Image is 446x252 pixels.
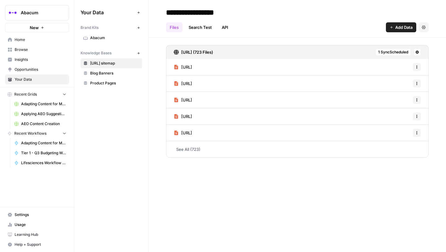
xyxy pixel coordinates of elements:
button: Recent Grids [5,90,69,99]
span: Recent Workflows [14,131,46,136]
a: Blog Banners [81,68,142,78]
a: Abacum [81,33,142,43]
span: Abacum [21,10,58,16]
span: Usage [15,222,66,227]
span: Adapting Content for Microdemos Pages Grid [21,101,66,107]
a: Search Test [185,22,216,32]
a: Opportunities [5,65,69,74]
button: 1 SyncScheduled [375,48,411,56]
img: Abacum Logo [7,7,18,18]
span: Abacum [90,35,139,41]
span: Applying AEO Suggestions [21,111,66,117]
a: [URL] (723 Files) [174,45,213,59]
span: Add Data [395,24,413,30]
a: AEO Content Creation [11,119,69,129]
a: See All (723) [166,141,429,157]
button: Workspace: Abacum [5,5,69,20]
a: Browse [5,45,69,55]
button: Help + Support [5,240,69,250]
a: Settings [5,210,69,220]
a: Applying AEO Suggestions [11,109,69,119]
span: [URL] sitemap [90,61,139,66]
span: New [30,25,39,31]
span: Blog Banners [90,70,139,76]
a: Files [166,22,182,32]
span: Settings [15,212,66,218]
span: AEO Content Creation [21,121,66,127]
a: Adapting Content for Microdemos Pages Grid [11,99,69,109]
span: Recent Grids [14,92,37,97]
span: [URL] [181,130,192,136]
button: New [5,23,69,32]
a: Usage [5,220,69,230]
h3: [URL] (723 Files) [181,49,213,55]
span: [URL] [181,64,192,70]
a: Tier 1 - Q3 Budgeting Workflows [11,148,69,158]
a: Product Pages [81,78,142,88]
a: Home [5,35,69,45]
a: Insights [5,55,69,65]
span: Opportunities [15,67,66,72]
span: [URL] [181,113,192,119]
span: Help + Support [15,242,66,247]
span: Learning Hub [15,232,66,237]
button: Recent Workflows [5,129,69,138]
a: Adapting Content for Microdemos Pages [11,138,69,148]
a: API [218,22,232,32]
a: [URL] sitemap [81,58,142,68]
a: [URL] [174,125,192,141]
span: Lifesciences Workflow ([DATE]) [21,160,66,166]
span: Adapting Content for Microdemos Pages [21,140,66,146]
span: Your Data [81,9,135,16]
span: Browse [15,47,66,52]
span: Your Data [15,77,66,82]
span: [URL] [181,97,192,103]
a: [URL] [174,59,192,75]
span: Insights [15,57,66,62]
span: Home [15,37,66,43]
a: [URL] [174,92,192,108]
span: 1 Sync Scheduled [378,49,408,55]
a: Lifesciences Workflow ([DATE]) [11,158,69,168]
a: Your Data [5,74,69,84]
span: Tier 1 - Q3 Budgeting Workflows [21,150,66,156]
a: Learning Hub [5,230,69,240]
a: [URL] [174,75,192,92]
span: Product Pages [90,80,139,86]
span: Brand Kits [81,25,98,30]
span: Knowledge Bases [81,50,111,56]
span: [URL] [181,80,192,87]
a: [URL] [174,108,192,124]
button: Add Data [386,22,416,32]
